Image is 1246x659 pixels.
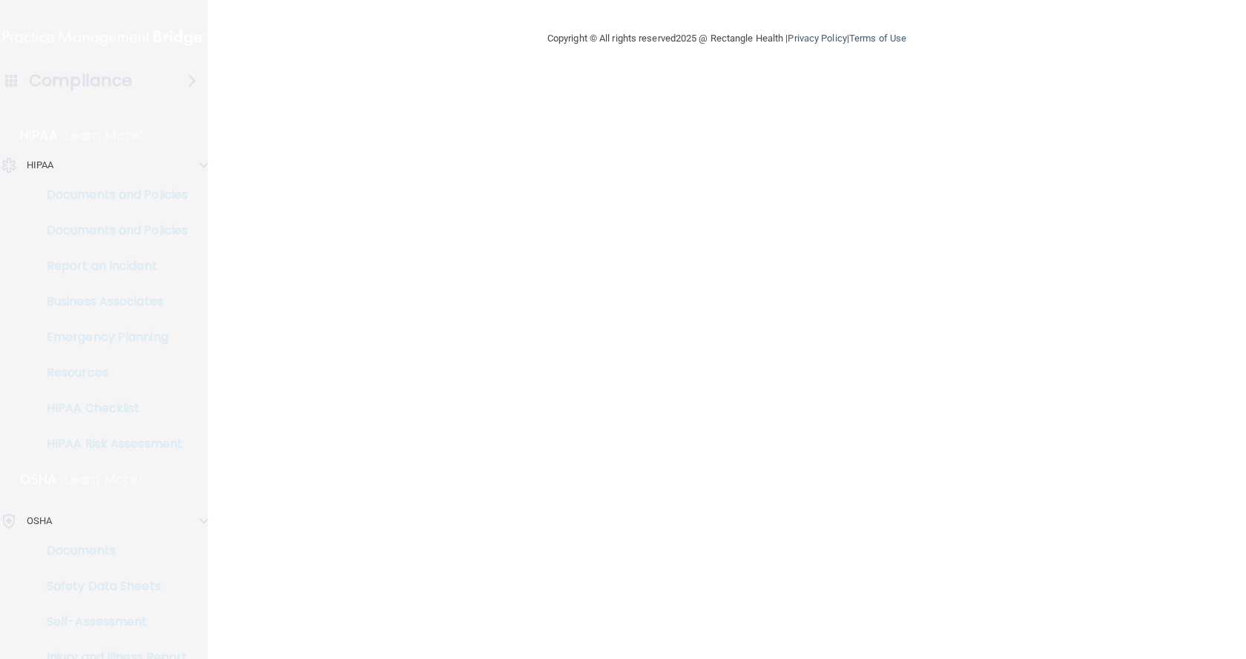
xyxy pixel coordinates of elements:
div: Copyright © All rights reserved 2025 @ Rectangle Health | | [456,15,998,62]
p: Resources [10,365,212,380]
h4: Compliance [29,70,132,91]
p: Documents and Policies [10,223,212,238]
p: HIPAA Checklist [10,401,212,416]
p: HIPAA Risk Assessment [10,437,212,451]
p: Business Associates [10,294,212,309]
p: Report an Incident [10,259,212,274]
a: Privacy Policy [788,33,846,44]
p: Documents [10,543,212,558]
p: HIPAA [27,156,54,174]
a: Terms of Use [849,33,906,44]
p: OSHA [20,471,57,489]
p: HIPAA [20,127,58,145]
p: Self-Assessment [10,615,212,629]
p: OSHA [27,512,52,530]
img: PMB logo [3,23,205,53]
p: Learn More! [65,471,143,489]
p: Emergency Planning [10,330,212,345]
p: Documents and Policies [10,188,212,202]
p: Safety Data Sheets [10,579,212,594]
p: Learn More! [65,127,144,145]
